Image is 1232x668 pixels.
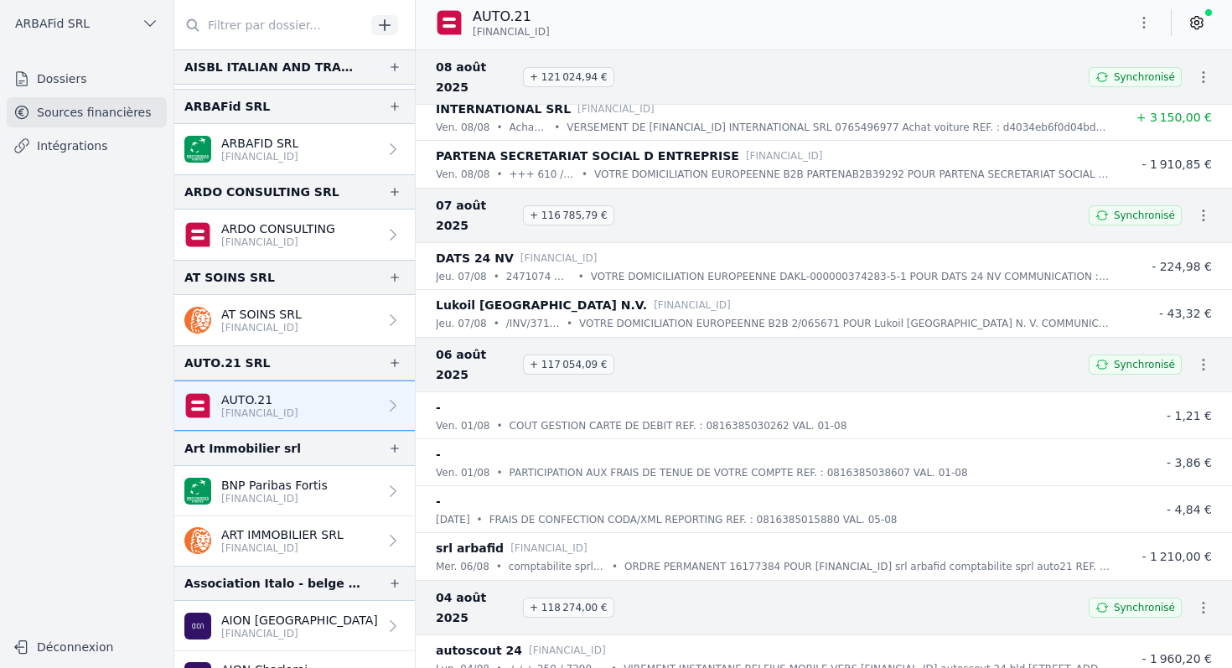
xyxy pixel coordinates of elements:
span: - 1,21 € [1167,409,1212,422]
p: ORDRE PERMANENT 16177384 POUR [FINANCIAL_ID] srl arbafid comptabilite sprl auto21 REF. : 08007850... [624,558,1111,575]
p: jeu. 07/08 [436,268,487,285]
p: [FINANCIAL_ID] [221,321,302,334]
span: - 3,86 € [1167,456,1212,469]
div: Association Italo - belge pour l'Assistance INCA - CGIL aux Travailleurs [DEMOGRAPHIC_DATA] [184,573,361,593]
div: • [578,268,584,285]
p: [FINANCIAL_ID] [221,406,298,420]
span: ARBAFid SRL [15,15,90,32]
span: 07 août 2025 [436,195,516,236]
p: srl arbafid [436,538,504,558]
div: AT SOINS SRL [184,267,275,287]
p: Lukoil [GEOGRAPHIC_DATA] N.V. [436,295,647,315]
img: BNP_BE_BUSINESS_GEBABEBB.png [184,136,211,163]
div: • [612,558,618,575]
p: [DATE] [436,511,470,528]
a: AUTO.21 [FINANCIAL_ID] [174,381,415,431]
span: Synchronisé [1114,209,1175,222]
span: + 121 024,94 € [523,67,614,87]
span: + 117 054,09 € [523,355,614,375]
p: [FINANCIAL_ID] [529,642,606,659]
div: • [496,558,502,575]
img: BNP_BE_BUSINESS_GEBABEBB.png [184,478,211,505]
a: Dossiers [7,64,167,94]
a: Sources financières [7,97,167,127]
a: ARDO CONSULTING [FINANCIAL_ID] [174,210,415,260]
div: • [496,417,502,434]
p: [FINANCIAL_ID] [221,236,335,249]
div: • [496,119,502,136]
p: /INV/3713668356 [DATE] [506,315,560,332]
span: 06 août 2025 [436,344,516,385]
img: ing.png [184,527,211,554]
span: - 4,84 € [1167,503,1212,516]
span: - 43,32 € [1159,307,1212,320]
p: ARDO CONSULTING [221,220,335,237]
p: COUT GESTION CARTE DE DEBIT REF. : 0816385030262 VAL. 01-08 [510,417,847,434]
img: belfius.png [436,9,463,36]
a: BNP Paribas Fortis [FINANCIAL_ID] [174,466,415,516]
p: INTERNATIONAL SRL [436,99,571,119]
span: - 1 960,20 € [1141,652,1212,665]
div: ARBAFid SRL [184,96,270,117]
img: belfius.png [184,392,211,419]
div: • [496,166,502,183]
p: [FINANCIAL_ID] [221,541,344,555]
p: VOTRE DOMICILIATION EUROPEENNE B2B PARTENAB2B39292 POUR PARTENA SECRETARIAT SOCIAL D ENTREPRISE C... [594,166,1111,183]
div: • [477,511,483,528]
p: AT SOINS SRL [221,306,302,323]
span: - 1 910,85 € [1141,158,1212,171]
div: • [494,268,500,285]
a: ARBAFID SRL [FINANCIAL_ID] [174,124,415,174]
a: AT SOINS SRL [FINANCIAL_ID] [174,295,415,345]
div: Art Immobilier srl [184,438,301,458]
span: [FINANCIAL_ID] [473,25,550,39]
p: VERSEMENT DE [FINANCIAL_ID] INTERNATIONAL SRL 0765496977 Achat voiture REF. : d4034eb6f0d04bd3a4f... [567,119,1111,136]
p: autoscout 24 [436,640,522,660]
p: [FINANCIAL_ID] [654,297,731,313]
span: 04 août 2025 [436,588,516,628]
button: Déconnexion [7,634,167,660]
p: [FINANCIAL_ID] [577,101,655,117]
a: ART IMMOBILIER SRL [FINANCIAL_ID] [174,516,415,566]
p: AION [GEOGRAPHIC_DATA] [221,612,378,629]
p: ART IMMOBILIER SRL [221,526,344,543]
p: [FINANCIAL_ID] [221,492,328,505]
span: 08 août 2025 [436,57,516,97]
a: AION [GEOGRAPHIC_DATA] [FINANCIAL_ID] [174,601,415,651]
p: ven. 01/08 [436,417,489,434]
span: - 1 210,00 € [1141,550,1212,563]
p: VOTRE DOMICILIATION EUROPEENNE B2B 2/065671 POUR Lukoil [GEOGRAPHIC_DATA] N. V. COMMUNICATION : /... [579,315,1111,332]
div: AUTO.21 SRL [184,353,270,373]
p: AUTO.21 [473,7,550,27]
p: [FINANCIAL_ID] [221,627,378,640]
p: - [436,397,441,417]
p: [FINANCIAL_ID] [221,150,298,163]
p: ven. 08/08 [436,119,489,136]
div: • [494,315,500,332]
button: ARBAFid SRL [7,10,167,37]
img: ing.png [184,307,211,334]
p: PARTICIPATION AUX FRAIS DE TENUE DE VOTRE COMPTE REF. : 0816385038607 VAL. 01-08 [510,464,968,481]
input: Filtrer par dossier... [174,10,365,40]
div: • [554,119,560,136]
p: [FINANCIAL_ID] [510,540,588,557]
p: AUTO.21 [221,391,298,408]
div: • [582,166,588,183]
span: + 3 150,00 € [1136,111,1212,124]
p: ARBAFID SRL [221,135,298,152]
p: mer. 06/08 [436,558,489,575]
span: Synchronisé [1114,70,1175,84]
p: ven. 01/08 [436,464,489,481]
p: Achat voiture [510,119,548,136]
img: AION_BMPBBEBBXXX.png [184,613,211,640]
span: Synchronisé [1114,601,1175,614]
p: - [436,444,441,464]
img: belfius.png [184,221,211,248]
p: - [436,491,441,511]
p: [FINANCIAL_ID] [746,148,823,164]
a: Intégrations [7,131,167,161]
p: PARTENA SECRETARIAT SOCIAL D ENTREPRISE [436,146,739,166]
span: Synchronisé [1114,358,1175,371]
div: • [567,315,572,332]
p: FRAIS DE CONFECTION CODA/XML REPORTING REF. : 0816385015880 VAL. 05-08 [489,511,898,528]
